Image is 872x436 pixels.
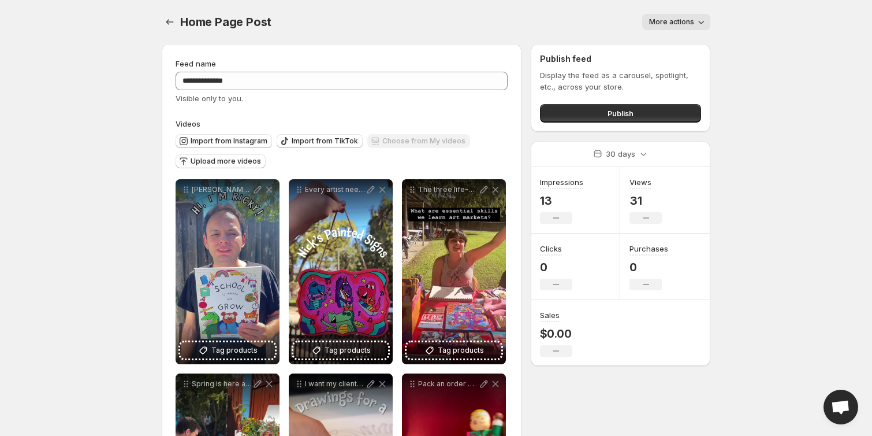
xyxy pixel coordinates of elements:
[176,94,243,103] span: Visible only to you.
[176,59,216,68] span: Feed name
[180,15,271,29] span: Home Page Post
[289,179,393,364] div: Every artist needs a simple product they can create again and again It can be a simple idea like ...
[293,342,388,359] button: Tag products
[649,17,694,27] span: More actions
[540,243,562,254] h3: Clicks
[418,185,478,194] p: The three life-changing skills we can practice at every art market are Communication It can be di...
[629,243,668,254] h3: Purchases
[540,53,701,65] h2: Publish feed
[629,176,651,188] h3: Views
[162,14,178,30] button: Settings
[438,345,484,356] span: Tag products
[305,379,365,389] p: I want my clients to see possibilities in their work I want them to get excited about a future wh...
[540,327,572,341] p: $0.00
[540,260,572,274] p: 0
[540,194,583,208] p: 13
[540,176,583,188] h3: Impressions
[180,342,275,359] button: Tag products
[606,148,635,160] p: 30 days
[191,136,267,146] span: Import from Instagram
[629,260,668,274] p: 0
[407,342,501,359] button: Tag products
[176,179,280,364] div: [PERSON_NAME] PUBLISHED A BOOK School is Where we Grow is [PERSON_NAME] first illustrator credit ...
[192,379,252,389] p: Spring is here and [PERSON_NAME] is eager to paint outside and enjoy these beautiful sunny days [...
[540,104,701,123] button: Publish
[642,14,710,30] button: More actions
[540,69,701,93] p: Display the feed as a carousel, spotlight, etc., across your store.
[402,179,506,364] div: The three life-changing skills we can practice at every art market are Communication It can be di...
[823,390,858,424] div: Open chat
[540,309,560,321] h3: Sales
[292,136,358,146] span: Import from TikTok
[176,154,266,168] button: Upload more videos
[305,185,365,194] p: Every artist needs a simple product they can create again and again It can be a simple idea like ...
[176,134,272,148] button: Import from Instagram
[325,345,371,356] span: Tag products
[191,157,261,166] span: Upload more videos
[277,134,363,148] button: Import from TikTok
[192,185,252,194] p: [PERSON_NAME] PUBLISHED A BOOK School is Where we Grow is [PERSON_NAME] first illustrator credit ...
[629,194,662,208] p: 31
[418,379,478,389] p: Pack an order with me Every time someone supports one of my artists I feel sparkly and full of jo...
[211,345,258,356] span: Tag products
[176,119,200,128] span: Videos
[608,108,633,119] span: Publish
